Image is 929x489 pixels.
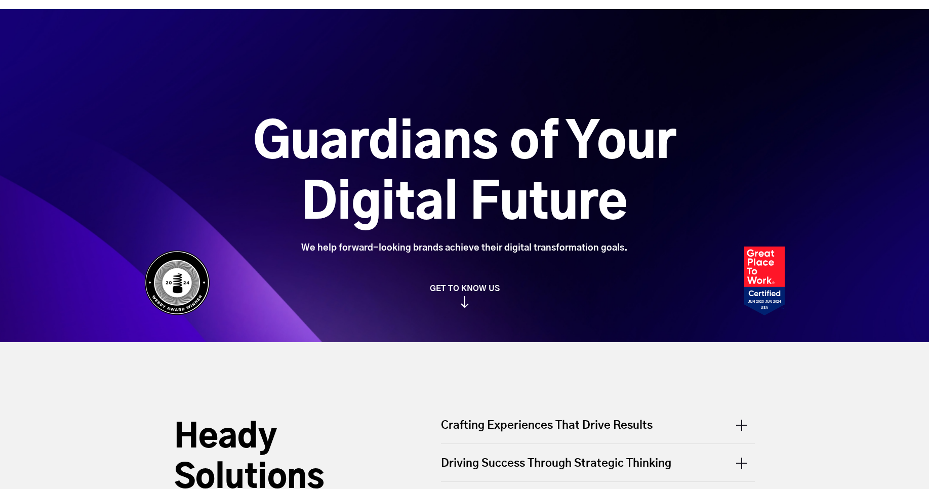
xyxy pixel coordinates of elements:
[461,296,469,308] img: arrow_down
[139,283,790,308] a: GET TO KNOW US
[144,250,210,315] img: Heady_WebbyAward_Winner-4
[744,247,785,315] img: Heady_2023_Certification_Badge
[441,444,755,481] div: Driving Success Through Strategic Thinking
[196,242,733,254] div: We help forward-looking brands achieve their digital transformation goals.
[441,418,755,443] div: Crafting Experiences That Drive Results
[196,113,733,234] h1: Guardians of Your Digital Future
